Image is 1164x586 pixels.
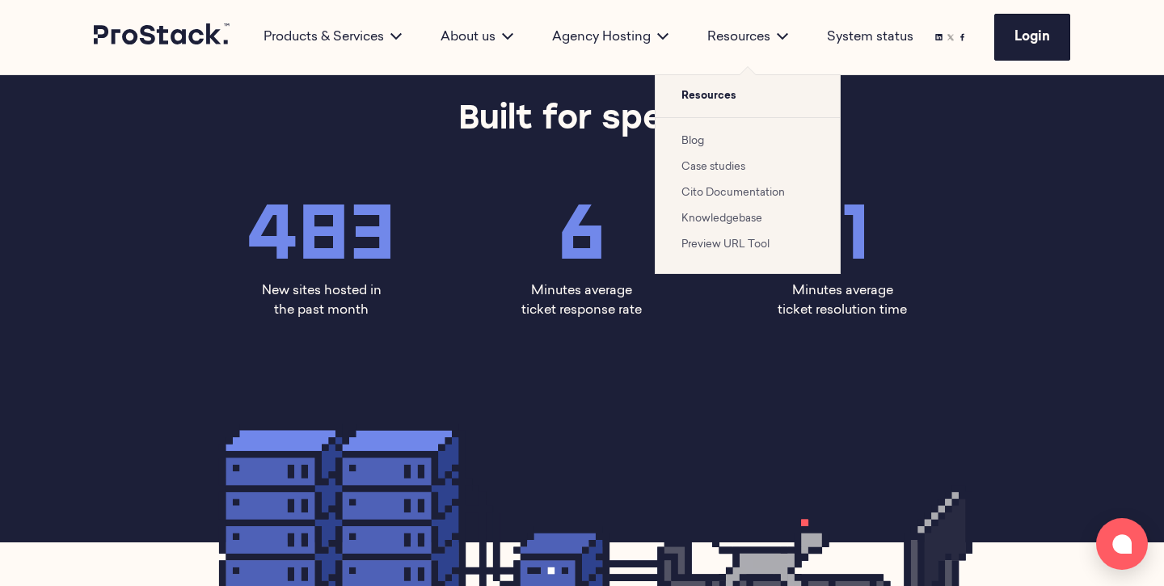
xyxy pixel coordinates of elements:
[94,23,231,51] a: Prostack logo
[458,98,706,143] h2: Built for speed
[827,27,913,47] a: System status
[517,281,647,320] p: Minutes average ticket response rate
[558,183,605,276] span: 6
[421,27,533,47] div: About us
[533,27,688,47] div: Agency Hosting
[688,27,808,47] div: Resources
[656,75,840,117] span: Resources
[244,27,421,47] div: Products & Services
[1014,31,1050,44] span: Login
[681,213,762,224] a: Knowledgebase
[681,188,785,198] a: Cito Documentation
[247,183,396,276] span: 483
[681,162,745,172] a: Case studies
[681,239,770,250] a: Preview URL Tool
[994,14,1070,61] a: Login
[256,281,386,320] p: New sites hosted in the past month
[1096,518,1148,570] button: Open chat window
[778,281,908,320] p: Minutes average ticket resolution time
[681,136,704,146] a: Blog
[815,183,870,276] span: 11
